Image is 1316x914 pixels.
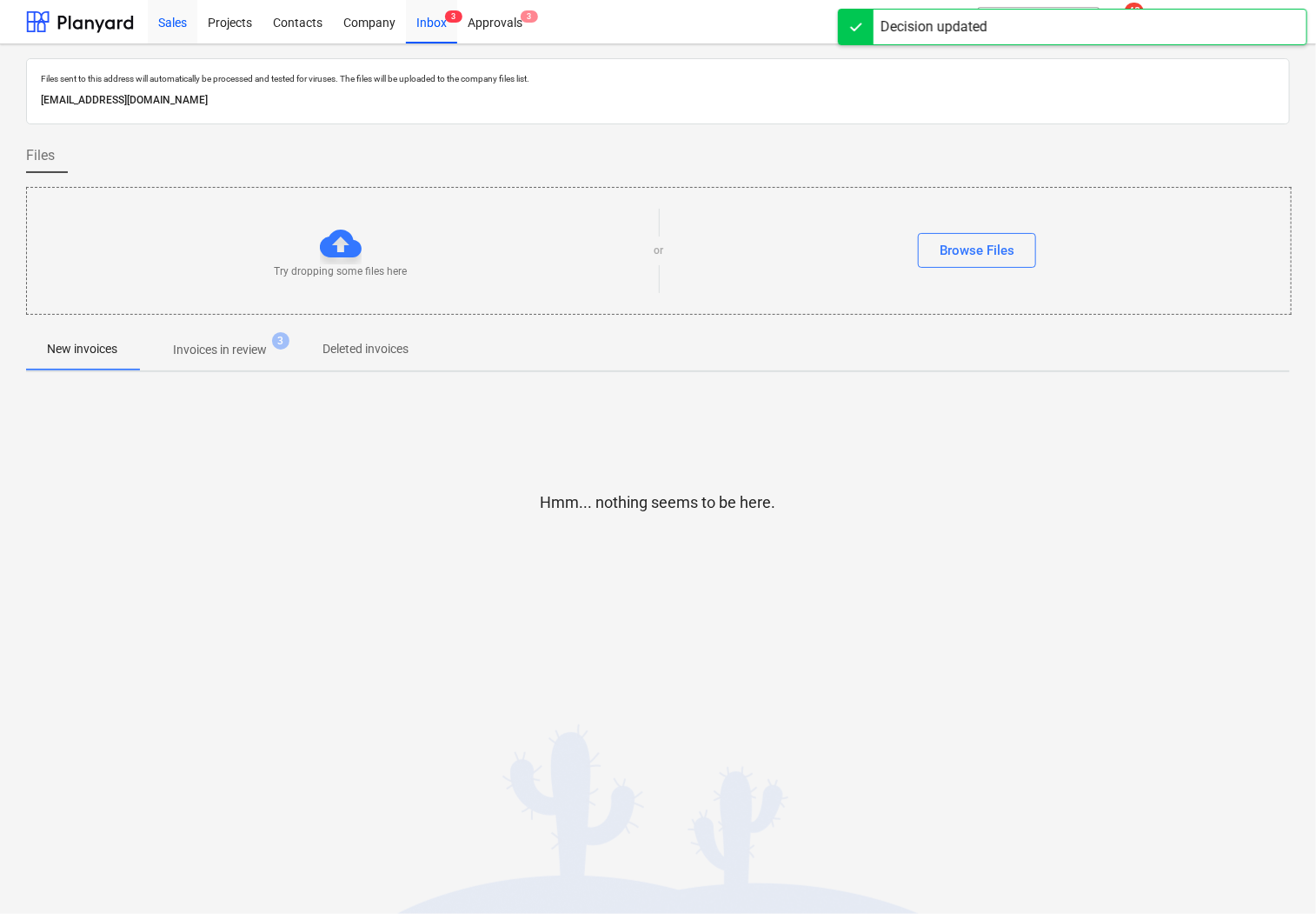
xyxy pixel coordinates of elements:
[26,145,55,166] span: Files
[274,264,407,279] p: Try dropping some files here
[541,492,776,513] p: Hmm... nothing seems to be here.
[521,10,538,23] span: 3
[1229,831,1316,914] iframe: Chat Widget
[881,17,987,37] div: Decision updated
[47,340,117,358] p: New invoices
[940,239,1014,262] div: Browse Files
[272,332,289,350] span: 3
[41,73,1275,84] p: Files sent to this address will automatically be processed and tested for viruses. The files will...
[26,187,1292,315] div: Try dropping some files hereorBrowse Files
[173,341,267,359] p: Invoices in review
[918,233,1036,268] button: Browse Files
[41,91,1275,110] p: [EMAIL_ADDRESS][DOMAIN_NAME]
[322,340,409,358] p: Deleted invoices
[655,244,664,258] p: or
[445,10,462,23] span: 3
